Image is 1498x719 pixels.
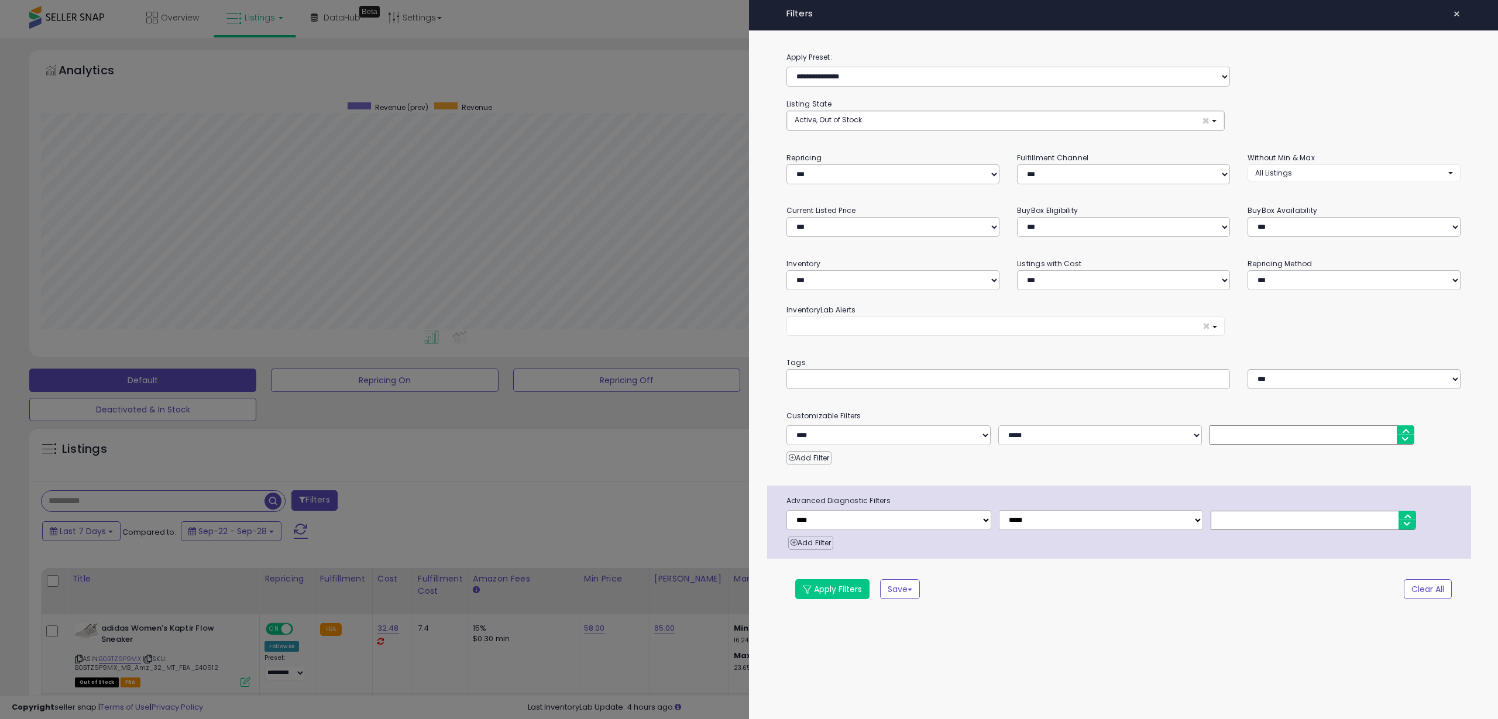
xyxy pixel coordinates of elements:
[788,536,833,550] button: Add Filter
[1404,579,1452,599] button: Clear All
[880,579,920,599] button: Save
[1248,153,1315,163] small: Without Min & Max
[786,451,832,465] button: Add Filter
[778,51,1469,64] label: Apply Preset:
[1202,320,1210,332] span: ×
[786,9,1461,19] h4: Filters
[795,115,862,125] span: Active, Out of Stock
[778,356,1469,369] small: Tags
[787,111,1224,130] button: Active, Out of Stock ×
[778,410,1469,422] small: Customizable Filters
[1248,259,1313,269] small: Repricing Method
[1453,6,1461,22] span: ×
[1202,115,1210,127] span: ×
[1017,205,1078,215] small: BuyBox Eligibility
[786,99,832,109] small: Listing State
[1017,259,1081,269] small: Listings with Cost
[1017,153,1088,163] small: Fulfillment Channel
[1248,205,1317,215] small: BuyBox Availability
[1448,6,1465,22] button: ×
[786,259,820,269] small: Inventory
[1255,168,1292,178] span: All Listings
[786,153,822,163] small: Repricing
[786,317,1225,336] button: ×
[786,205,855,215] small: Current Listed Price
[786,305,855,315] small: InventoryLab Alerts
[778,494,1471,507] span: Advanced Diagnostic Filters
[795,579,870,599] button: Apply Filters
[1248,164,1461,181] button: All Listings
